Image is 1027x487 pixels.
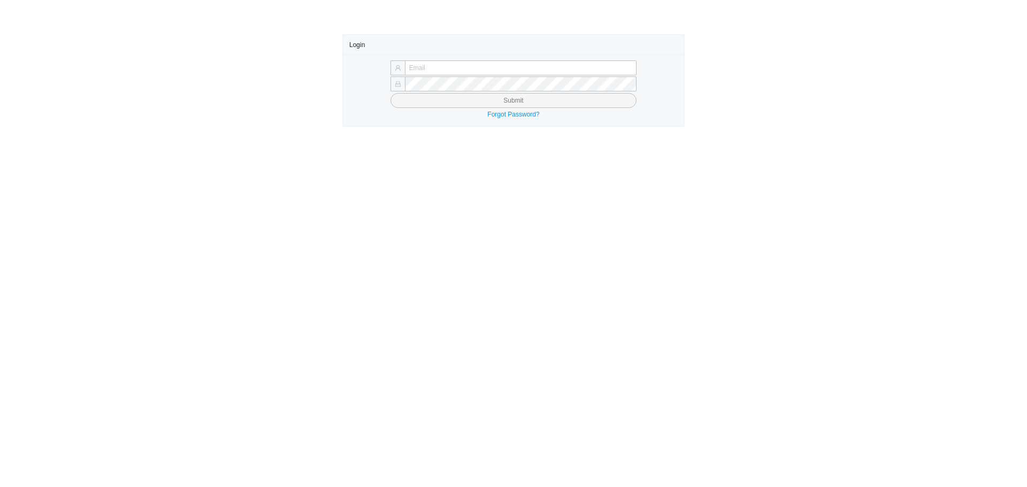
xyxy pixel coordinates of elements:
[405,60,637,75] input: Email
[395,81,401,87] span: lock
[390,93,637,108] button: Submit
[395,65,401,71] span: user
[349,35,678,55] div: Login
[487,111,539,118] a: Forgot Password?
